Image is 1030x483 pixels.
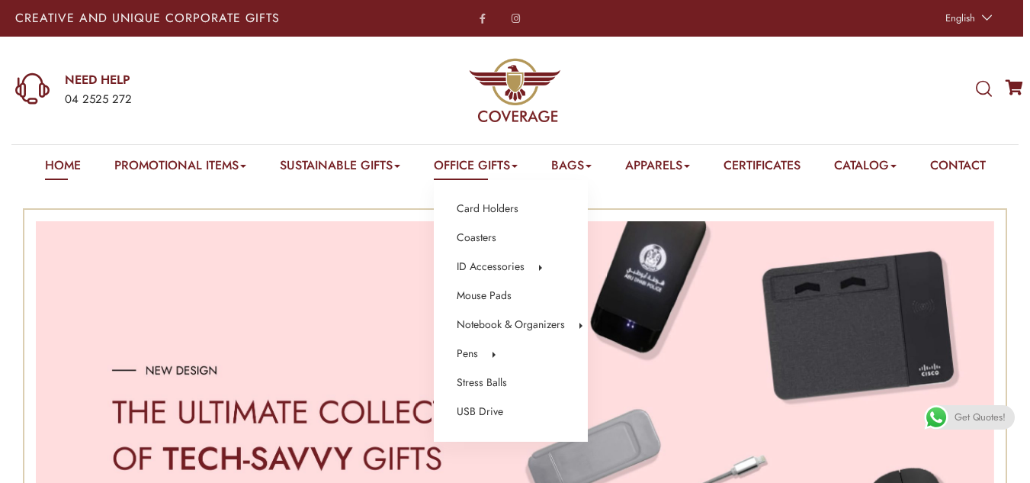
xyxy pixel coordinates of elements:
[457,228,496,248] a: Coasters
[551,156,592,180] a: Bags
[724,156,801,180] a: Certificates
[938,8,996,29] a: English
[114,156,246,180] a: Promotional Items
[65,90,336,110] div: 04 2525 272
[457,199,518,219] a: Card Holders
[930,156,986,180] a: Contact
[457,402,503,422] a: USB Drive
[15,12,404,24] p: Creative and Unique Corporate Gifts
[457,257,525,277] a: ID Accessories
[625,156,690,180] a: Apparels
[457,286,512,306] a: Mouse Pads
[945,11,975,25] span: English
[45,156,81,180] a: Home
[457,344,478,364] a: Pens
[280,156,400,180] a: Sustainable Gifts
[65,72,336,89] a: NEED HELP
[834,156,897,180] a: Catalog
[955,405,1006,430] span: Get Quotes!
[457,315,565,335] a: Notebook & Organizers
[457,373,507,393] a: Stress Balls
[434,156,518,180] a: Office Gifts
